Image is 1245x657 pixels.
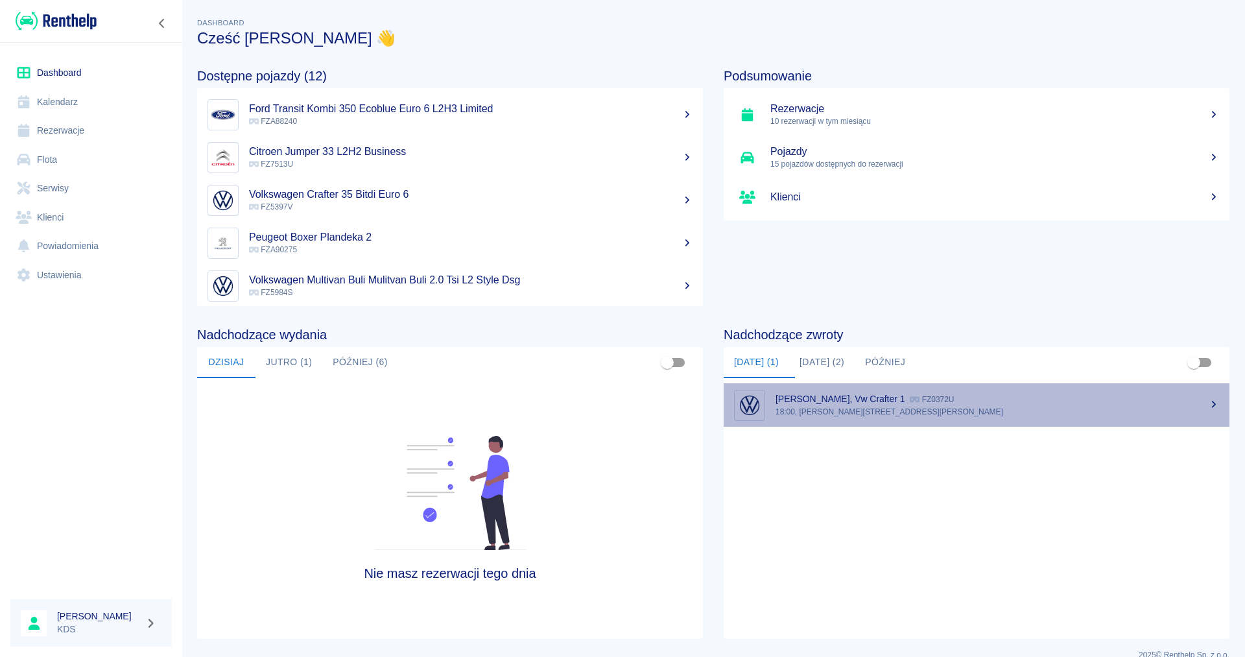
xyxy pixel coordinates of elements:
[724,383,1229,427] a: Image[PERSON_NAME], Vw Crafter 1 FZ0372U18:00, [PERSON_NAME][STREET_ADDRESS][PERSON_NAME]
[211,102,235,127] img: Image
[776,406,1219,418] p: 18:00, [PERSON_NAME][STREET_ADDRESS][PERSON_NAME]
[10,10,97,32] a: Renthelp logo
[724,327,1229,342] h4: Nadchodzące zwroty
[724,93,1229,136] a: Rezerwacje10 rezerwacji w tym miesiącu
[10,116,172,145] a: Rezerwacje
[737,393,762,418] img: Image
[197,29,1229,47] h3: Cześć [PERSON_NAME] 👋
[789,347,855,378] button: [DATE] (2)
[211,274,235,298] img: Image
[249,188,693,201] h5: Volkswagen Crafter 35 Bitdi Euro 6
[249,102,693,115] h5: Ford Transit Kombi 350 Ecoblue Euro 6 L2H3 Limited
[10,203,172,232] a: Klienci
[249,117,297,126] span: FZA88240
[1181,350,1206,375] span: Pokaż przypisane tylko do mnie
[770,158,1219,170] p: 15 pojazdów dostępnych do rezerwacji
[57,623,140,636] p: KDS
[249,145,693,158] h5: Citroen Jumper 33 L2H2 Business
[249,245,297,254] span: FZA90275
[770,102,1219,115] h5: Rezerwacje
[197,179,703,222] a: ImageVolkswagen Crafter 35 Bitdi Euro 6 FZ5397V
[10,58,172,88] a: Dashboard
[197,136,703,179] a: ImageCitroen Jumper 33 L2H2 Business FZ7513U
[855,347,916,378] button: Później
[197,327,703,342] h4: Nadchodzące wydania
[724,136,1229,179] a: Pojazdy15 pojazdów dostępnych do rezerwacji
[724,68,1229,84] h4: Podsumowanie
[322,347,398,378] button: Później (6)
[249,288,292,297] span: FZ5984S
[910,395,954,404] p: FZ0372U
[776,394,905,404] p: [PERSON_NAME], Vw Crafter 1
[724,347,789,378] button: [DATE] (1)
[197,93,703,136] a: ImageFord Transit Kombi 350 Ecoblue Euro 6 L2H3 Limited FZA88240
[16,10,97,32] img: Renthelp logo
[249,274,693,287] h5: Volkswagen Multivan Buli Mulitvan Buli 2.0 Tsi L2 Style Dsg
[655,350,680,375] span: Pokaż przypisane tylko do mnie
[10,88,172,117] a: Kalendarz
[211,145,235,170] img: Image
[197,222,703,265] a: ImagePeugeot Boxer Plandeka 2 FZA90275
[724,179,1229,215] a: Klienci
[249,231,693,244] h5: Peugeot Boxer Plandeka 2
[10,232,172,261] a: Powiadomienia
[197,19,244,27] span: Dashboard
[152,15,172,32] button: Zwiń nawigację
[197,68,703,84] h4: Dostępne pojazdy (12)
[10,145,172,174] a: Flota
[197,347,255,378] button: Dzisiaj
[211,188,235,213] img: Image
[249,202,292,211] span: FZ5397V
[211,231,235,256] img: Image
[366,436,534,550] img: Fleet
[255,347,322,378] button: Jutro (1)
[249,160,293,169] span: FZ7513U
[10,261,172,290] a: Ustawienia
[261,566,640,581] h4: Nie masz rezerwacji tego dnia
[10,174,172,203] a: Serwisy
[57,610,140,623] h6: [PERSON_NAME]
[770,115,1219,127] p: 10 rezerwacji w tym miesiącu
[197,265,703,307] a: ImageVolkswagen Multivan Buli Mulitvan Buli 2.0 Tsi L2 Style Dsg FZ5984S
[770,145,1219,158] h5: Pojazdy
[770,191,1219,204] h5: Klienci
